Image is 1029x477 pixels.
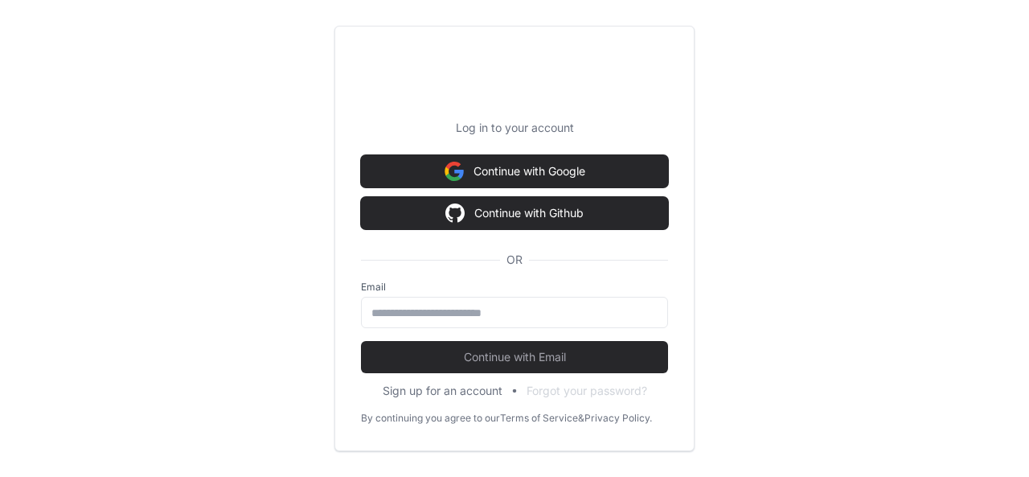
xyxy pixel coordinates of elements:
a: Privacy Policy. [584,412,652,425]
img: Sign in with google [445,197,465,229]
p: Log in to your account [361,120,668,136]
button: Continue with Github [361,197,668,229]
button: Continue with Google [361,155,668,187]
span: Continue with Email [361,349,668,365]
div: By continuing you agree to our [361,412,500,425]
button: Sign up for an account [383,383,502,399]
img: Sign in with google [445,155,464,187]
button: Forgot your password? [527,383,647,399]
label: Email [361,281,668,294]
span: OR [500,252,529,268]
button: Continue with Email [361,341,668,373]
div: & [578,412,584,425]
a: Terms of Service [500,412,578,425]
